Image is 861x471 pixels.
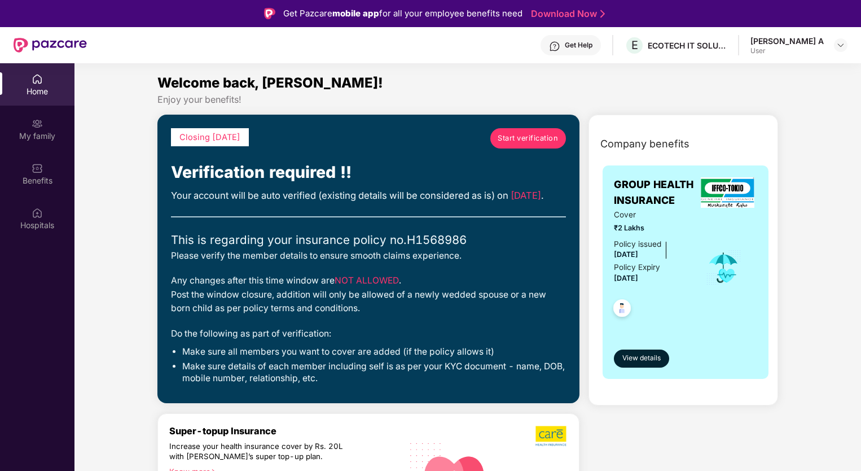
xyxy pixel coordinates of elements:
[705,249,742,286] img: icon
[171,231,566,249] div: This is regarding your insurance policy no. H1568986
[565,41,592,50] div: Get Help
[531,8,601,20] a: Download Now
[171,274,566,315] div: Any changes after this time window are . Post the window closure, addition will only be allowed o...
[171,327,566,341] div: Do the following as part of verification:
[169,442,353,461] div: Increase your health insurance cover by Rs. 20L with [PERSON_NAME]’s super top-up plan.
[171,188,566,203] div: Your account will be auto verified (existing details will be considered as is) on .
[179,132,240,142] span: Closing [DATE]
[32,163,43,174] img: svg+xml;base64,PHN2ZyBpZD0iQmVuZWZpdHMiIHhtbG5zPSJodHRwOi8vd3d3LnczLm9yZy8yMDAwL3N2ZyIgd2lkdGg9Ij...
[600,8,605,20] img: Stroke
[490,128,566,149] a: Start verification
[614,250,638,259] span: [DATE]
[614,350,670,368] button: View details
[836,41,845,50] img: svg+xml;base64,PHN2ZyBpZD0iRHJvcGRvd24tMzJ4MzIiIHhtbG5zPSJodHRwOi8vd3d3LnczLm9yZy8yMDAwL3N2ZyIgd2...
[169,425,402,437] div: Super-topup Insurance
[264,8,275,19] img: Logo
[182,346,566,358] li: Make sure all members you want to cover are added (if the policy allows it)
[750,36,824,46] div: [PERSON_NAME] A
[535,425,568,447] img: b5dec4f62d2307b9de63beb79f102df3.png
[614,209,690,221] span: Cover
[157,75,383,91] span: Welcome back, [PERSON_NAME]!
[701,177,755,208] img: insurerLogo
[32,73,43,85] img: svg+xml;base64,PHN2ZyBpZD0iSG9tZSIgeG1sbnM9Imh0dHA6Ly93d3cudzMub3JnLzIwMDAvc3ZnIiB3aWR0aD0iMjAiIG...
[14,38,87,53] img: New Pazcare Logo
[332,8,379,19] strong: mobile app
[614,274,638,282] span: [DATE]
[32,207,43,219] img: svg+xml;base64,PHN2ZyBpZD0iSG9zcGl0YWxzIiB4bWxucz0iaHR0cDovL3d3dy53My5vcmcvMjAwMC9zdmciIHdpZHRoPS...
[498,133,558,144] span: Start verification
[750,46,824,55] div: User
[608,296,636,324] img: svg+xml;base64,PHN2ZyB4bWxucz0iaHR0cDovL3d3dy53My5vcmcvMjAwMC9zdmciIHdpZHRoPSI0OC45NDMiIGhlaWdodD...
[171,249,566,263] div: Please verify the member details to ensure smooth claims experience.
[600,136,689,152] span: Company benefits
[32,118,43,129] img: svg+xml;base64,PHN2ZyB3aWR0aD0iMjAiIGhlaWdodD0iMjAiIHZpZXdCb3g9IjAgMCAyMCAyMCIgZmlsbD0ibm9uZSIgeG...
[549,41,560,52] img: svg+xml;base64,PHN2ZyBpZD0iSGVscC0zMngzMiIgeG1sbnM9Imh0dHA6Ly93d3cudzMub3JnLzIwMDAvc3ZnIiB3aWR0aD...
[283,7,522,20] div: Get Pazcare for all your employee benefits need
[648,40,727,51] div: ECOTECH IT SOLUTIONS PRIVATE LIMITED
[614,238,661,250] div: Policy issued
[614,177,698,209] span: GROUP HEALTH INSURANCE
[157,94,778,106] div: Enjoy your benefits!
[631,38,638,52] span: E
[622,353,661,364] span: View details
[335,275,399,286] span: NOT ALLOWED
[614,261,660,273] div: Policy Expiry
[614,223,690,234] span: ₹2 Lakhs
[171,160,566,185] div: Verification required !!
[182,361,566,384] li: Make sure details of each member including self is as per your KYC document - name, DOB, mobile n...
[511,190,541,201] span: [DATE]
